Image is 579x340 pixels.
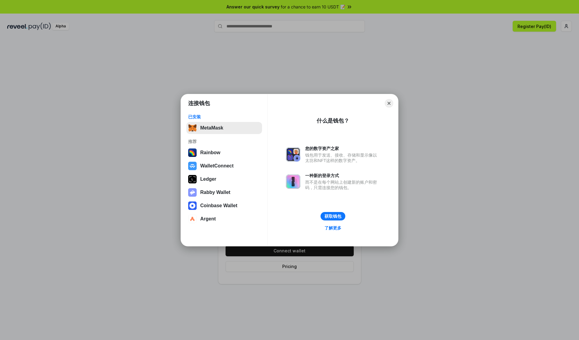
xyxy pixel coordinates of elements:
[321,224,345,232] a: 了解更多
[305,146,380,151] div: 您的数字资产之家
[324,214,341,219] div: 获取钱包
[188,215,197,223] img: svg+xml,%3Csvg%20width%3D%2228%22%20height%3D%2228%22%20viewBox%3D%220%200%2028%2028%22%20fill%3D...
[321,212,345,220] button: 获取钱包
[188,124,197,132] img: svg+xml,%3Csvg%20fill%3D%22none%22%20height%3D%2233%22%20viewBox%3D%220%200%2035%2033%22%20width%...
[186,213,262,225] button: Argent
[200,190,230,195] div: Rabby Wallet
[188,114,260,120] div: 已安装
[186,122,262,134] button: MetaMask
[188,148,197,157] img: svg+xml,%3Csvg%20width%3D%22120%22%20height%3D%22120%22%20viewBox%3D%220%200%20120%20120%22%20fil...
[305,152,380,163] div: 钱包用于发送、接收、存储和显示像以太坊和NFT这样的数字资产。
[305,179,380,190] div: 而不是在每个网站上创建新的账户和密码，只需连接您的钱包。
[188,188,197,197] img: svg+xml,%3Csvg%20xmlns%3D%22http%3A%2F%2Fwww.w3.org%2F2000%2Fsvg%22%20fill%3D%22none%22%20viewBox...
[200,125,223,131] div: MetaMask
[188,201,197,210] img: svg+xml,%3Csvg%20width%3D%2228%22%20height%3D%2228%22%20viewBox%3D%220%200%2028%2028%22%20fill%3D...
[200,176,216,182] div: Ledger
[200,150,220,155] div: Rainbow
[188,139,260,144] div: 推荐
[186,200,262,212] button: Coinbase Wallet
[188,175,197,183] img: svg+xml,%3Csvg%20xmlns%3D%22http%3A%2F%2Fwww.w3.org%2F2000%2Fsvg%22%20width%3D%2228%22%20height%3...
[200,163,234,169] div: WalletConnect
[324,225,341,231] div: 了解更多
[186,160,262,172] button: WalletConnect
[200,203,237,208] div: Coinbase Wallet
[385,99,393,108] button: Close
[186,147,262,159] button: Rainbow
[188,100,210,107] h1: 连接钱包
[286,174,300,189] img: svg+xml,%3Csvg%20xmlns%3D%22http%3A%2F%2Fwww.w3.org%2F2000%2Fsvg%22%20fill%3D%22none%22%20viewBox...
[200,216,216,222] div: Argent
[186,173,262,185] button: Ledger
[286,147,300,162] img: svg+xml,%3Csvg%20xmlns%3D%22http%3A%2F%2Fwww.w3.org%2F2000%2Fsvg%22%20fill%3D%22none%22%20viewBox...
[305,173,380,178] div: 一种新的登录方式
[188,162,197,170] img: svg+xml,%3Csvg%20width%3D%2228%22%20height%3D%2228%22%20viewBox%3D%220%200%2028%2028%22%20fill%3D...
[317,117,349,124] div: 什么是钱包？
[186,186,262,198] button: Rabby Wallet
